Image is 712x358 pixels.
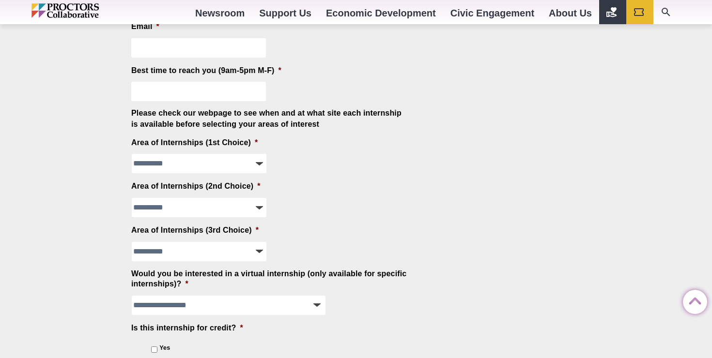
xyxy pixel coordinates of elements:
a: Back to Top [683,290,702,310]
img: Proctors logo [31,3,140,18]
b: Please check our webpage to see when and at what site each internship is available before selecti... [131,109,402,128]
label: Email [131,22,159,32]
label: Yes [159,343,170,353]
label: Is this internship for credit? [131,323,243,333]
label: Area of Internships (2nd Choice) [131,181,261,192]
label: Best time to reach you (9am-5pm M-F) [131,66,281,76]
label: Would you be interested in a virtual internship (only available for specific internships)? [131,269,408,289]
label: Area of Internships (3rd Choice) [131,225,259,236]
label: Area of Internships (1st Choice) [131,138,258,148]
